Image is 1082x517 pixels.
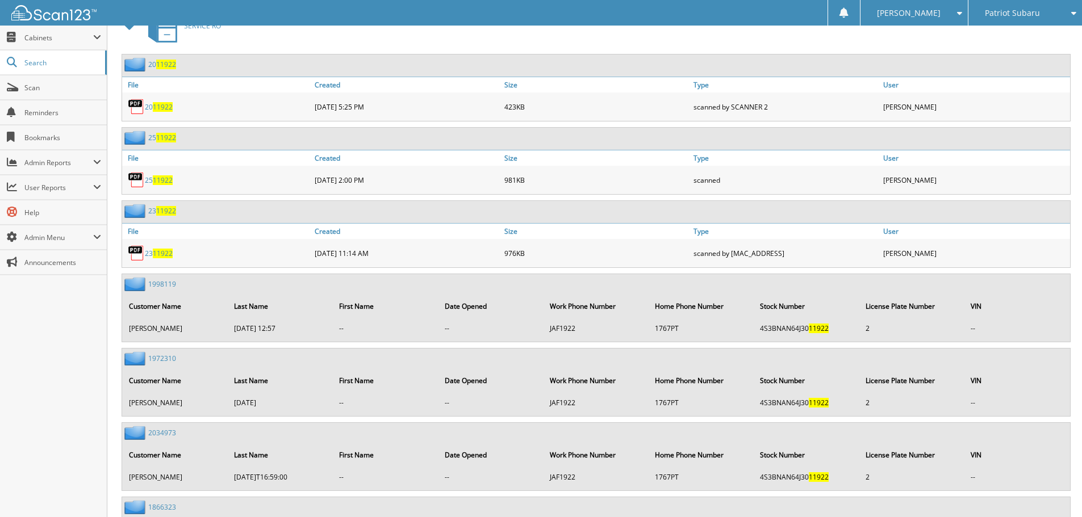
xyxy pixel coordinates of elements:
[145,249,173,258] a: 2311922
[333,393,437,412] td: --
[156,60,176,69] span: 11922
[145,175,173,185] a: 2511922
[228,369,332,392] th: Last Name
[148,428,176,438] a: 2034973
[156,206,176,216] span: 11922
[860,393,964,412] td: 2
[312,150,502,166] a: Created
[649,319,753,338] td: 1767PT
[228,319,332,338] td: [DATE] 12:57
[153,175,173,185] span: 11922
[123,369,227,392] th: Customer Name
[965,393,1069,412] td: --
[860,319,964,338] td: 2
[148,206,176,216] a: 2311922
[24,33,93,43] span: Cabinets
[122,77,312,93] a: File
[153,249,173,258] span: 11922
[123,319,227,338] td: [PERSON_NAME]
[985,10,1040,16] span: Patriot Subaru
[544,393,648,412] td: JAF1922
[502,224,691,239] a: Size
[141,3,221,48] a: SERVICE RO
[24,158,93,167] span: Admin Reports
[691,150,880,166] a: Type
[148,502,176,512] a: 1866323
[124,500,148,514] img: folder2.png
[24,133,101,142] span: Bookmarks
[333,369,437,392] th: First Name
[860,369,964,392] th: License Plate Number
[754,443,858,466] th: Stock Number
[333,295,437,318] th: First Name
[965,295,1069,318] th: VIN
[148,133,176,142] a: 2511922
[809,472,829,482] span: 11922
[145,102,173,112] a: 2011922
[649,369,753,392] th: Home Phone Number
[312,242,502,264] div: [DATE] 11:14 AM
[544,295,648,318] th: Work Phone Number
[11,5,97,20] img: scan123-logo-white.svg
[754,393,858,412] td: 4S3BNAN64J30
[312,95,502,118] div: [DATE] 5:25 PM
[123,468,227,486] td: [PERSON_NAME]
[880,77,1070,93] a: User
[502,242,691,264] div: 976KB
[228,443,332,466] th: Last Name
[24,258,101,267] span: Announcements
[123,443,227,466] th: Customer Name
[965,319,1069,338] td: --
[128,171,145,188] img: PDF.png
[123,295,227,318] th: Customer Name
[156,133,176,142] span: 11922
[880,95,1070,118] div: [PERSON_NAME]
[128,98,145,115] img: PDF.png
[24,208,101,217] span: Help
[860,443,964,466] th: License Plate Number
[691,77,880,93] a: Type
[965,443,1069,466] th: VIN
[124,204,148,218] img: folder2.png
[153,102,173,112] span: 11922
[754,468,858,486] td: 4S3BNAN64J30
[880,242,1070,264] div: [PERSON_NAME]
[148,60,176,69] a: 2011922
[502,150,691,166] a: Size
[124,57,148,72] img: folder2.png
[880,150,1070,166] a: User
[691,169,880,191] div: scanned
[754,295,858,318] th: Stock Number
[691,95,880,118] div: scanned by SCANNER 2
[502,95,691,118] div: 423KB
[502,169,691,191] div: 981KB
[439,468,543,486] td: --
[439,295,543,318] th: Date Opened
[544,468,648,486] td: JAF1922
[544,443,648,466] th: Work Phone Number
[860,468,964,486] td: 2
[124,131,148,145] img: folder2.png
[228,468,332,486] td: [DATE]T16:59:00
[148,279,176,289] a: 1998119
[124,351,148,365] img: folder2.png
[860,295,964,318] th: License Plate Number
[122,150,312,166] a: File
[333,468,437,486] td: --
[649,393,753,412] td: 1767PT
[24,183,93,192] span: User Reports
[439,319,543,338] td: --
[24,58,99,68] span: Search
[965,369,1069,392] th: VIN
[184,21,221,31] span: SERVICE RO
[544,319,648,338] td: JAF1922
[1025,463,1082,517] div: Chat Widget
[502,77,691,93] a: Size
[124,426,148,440] img: folder2.png
[649,443,753,466] th: Home Phone Number
[691,242,880,264] div: scanned by [MAC_ADDRESS]
[880,224,1070,239] a: User
[123,393,227,412] td: [PERSON_NAME]
[691,224,880,239] a: Type
[333,443,437,466] th: First Name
